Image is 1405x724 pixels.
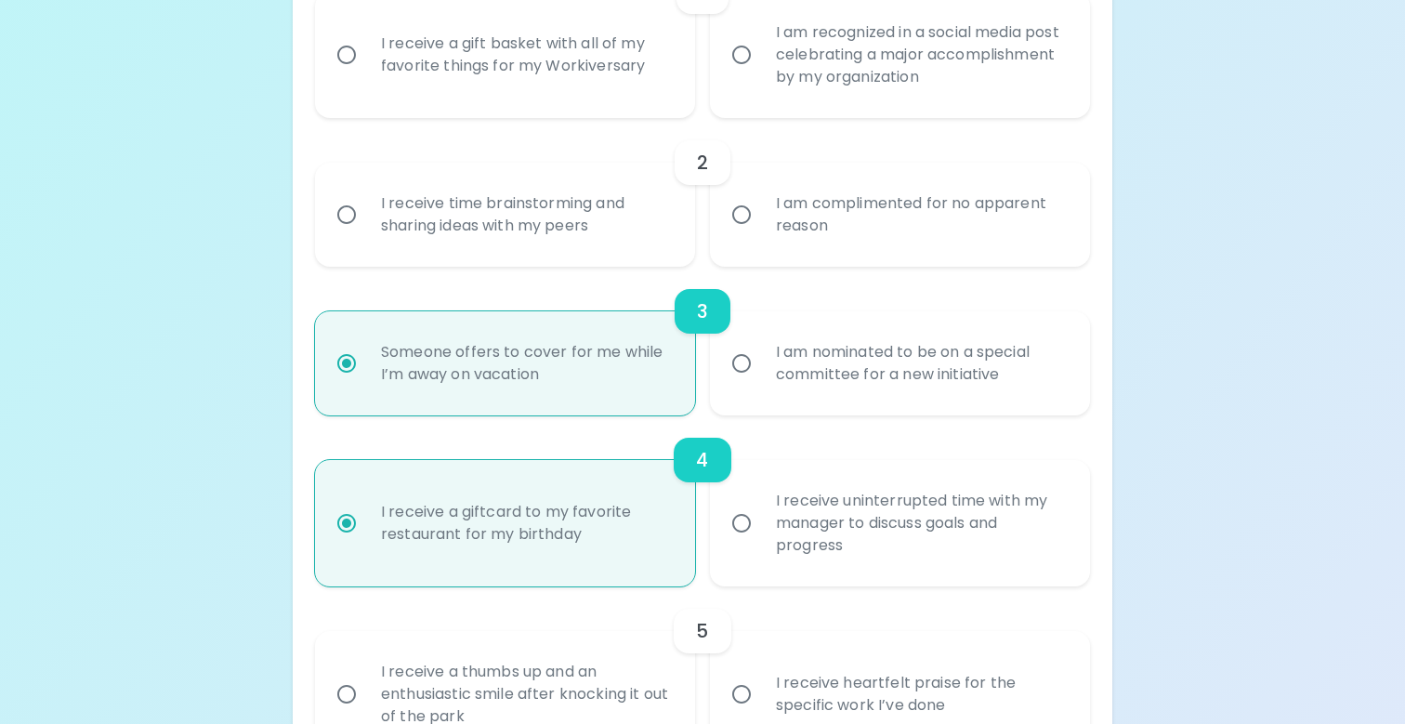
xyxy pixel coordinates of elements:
div: choice-group-check [315,267,1090,415]
div: I receive a gift basket with all of my favorite things for my Workiversary [366,10,685,99]
h6: 3 [697,296,708,326]
div: I receive time brainstorming and sharing ideas with my peers [366,170,685,259]
div: choice-group-check [315,415,1090,586]
div: I am complimented for no apparent reason [761,170,1080,259]
h6: 2 [697,148,708,178]
h6: 4 [696,445,708,475]
div: I am nominated to be on a special committee for a new initiative [761,319,1080,408]
div: Someone offers to cover for me while I’m away on vacation [366,319,685,408]
div: I receive uninterrupted time with my manager to discuss goals and progress [761,467,1080,579]
div: I receive a giftcard to my favorite restaurant for my birthday [366,479,685,568]
h6: 5 [696,616,708,646]
div: choice-group-check [315,118,1090,267]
